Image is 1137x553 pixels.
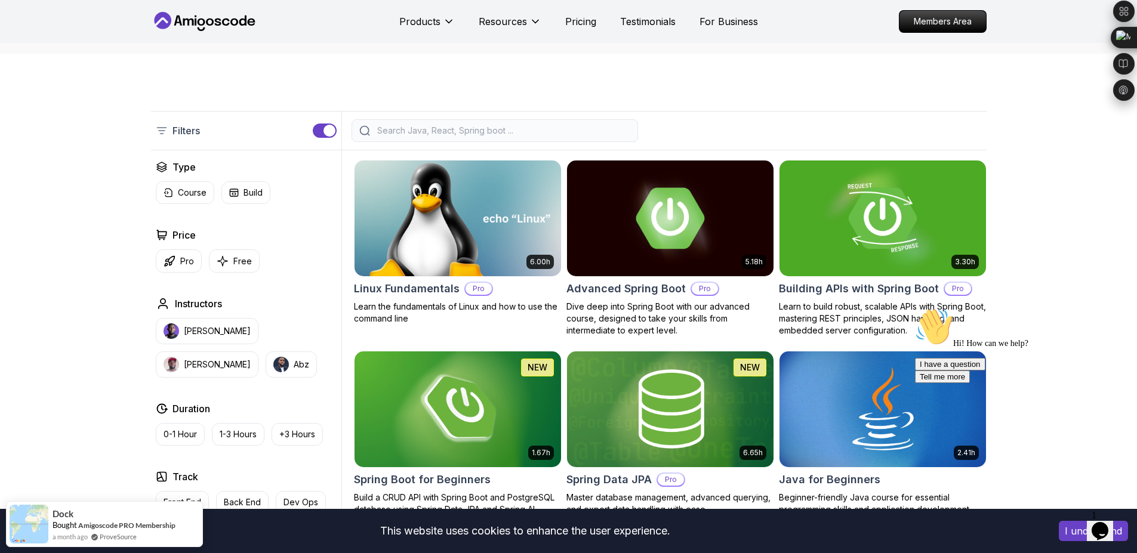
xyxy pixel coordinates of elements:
[221,181,270,204] button: Build
[354,471,491,488] h2: Spring Boot for Beginners
[779,471,880,488] h2: Java for Beginners
[164,323,179,339] img: instructor img
[355,351,561,467] img: Spring Boot for Beginners card
[566,471,652,488] h2: Spring Data JPA
[216,491,269,514] button: Back End
[375,125,630,137] input: Search Java, React, Spring boot ...
[5,36,118,45] span: Hi! How can we help?
[899,11,986,32] p: Members Area
[172,160,196,174] h2: Type
[779,351,986,467] img: Java for Beginners card
[745,257,763,267] p: 5.18h
[743,448,763,458] p: 6.65h
[399,14,440,29] p: Products
[5,67,60,80] button: Tell me more
[779,301,987,336] p: Learn to build robust, scalable APIs with Spring Boot, mastering REST principles, JSON handling, ...
[620,14,676,29] a: Testimonials
[530,257,550,267] p: 6.00h
[175,296,222,311] h2: Instructors
[233,255,252,267] p: Free
[172,228,196,242] h2: Price
[164,496,201,508] p: Front End
[779,492,987,515] p: Beginner-friendly Java course for essential programming skills and application development
[566,492,774,515] p: Master database management, advanced querying, and expert data handling with ease
[164,357,179,372] img: instructor img
[224,496,261,508] p: Back End
[566,301,774,336] p: Dive deep into Spring Boot with our advanced course, designed to take your skills from intermedia...
[156,423,205,446] button: 0-1 Hour
[700,14,758,29] a: For Business
[567,160,774,276] img: Advanced Spring Boot card
[156,181,214,204] button: Course
[779,351,987,515] a: Java for Beginners card2.41hJava for BeginnersBeginner-friendly Java course for essential program...
[565,14,596,29] a: Pricing
[156,351,258,378] button: instructor img[PERSON_NAME]
[5,5,220,80] div: 👋Hi! How can we help?I have a questionTell me more
[740,362,760,373] p: NEW
[354,301,562,325] p: Learn the fundamentals of Linux and how to use the command line
[349,157,566,279] img: Linux Fundamentals card
[354,492,562,515] p: Build a CRUD API with Spring Boot and PostgreSQL database using Spring Data JPA and Spring AI
[156,318,258,344] button: instructor img[PERSON_NAME]
[156,249,202,273] button: Pro
[1087,505,1125,541] iframe: chat widget
[272,423,323,446] button: +3 Hours
[354,351,562,515] a: Spring Boot for Beginners card1.67hNEWSpring Boot for BeginnersBuild a CRUD API with Spring Boot ...
[955,257,975,267] p: 3.30h
[899,10,987,33] a: Members Area
[184,325,251,337] p: [PERSON_NAME]
[156,491,209,514] button: Front End
[212,423,264,446] button: 1-3 Hours
[5,55,75,67] button: I have a question
[566,280,686,297] h2: Advanced Spring Boot
[466,283,492,295] p: Pro
[566,160,774,336] a: Advanced Spring Boot card5.18hAdvanced Spring BootProDive deep into Spring Boot with our advanced...
[279,428,315,440] p: +3 Hours
[779,160,987,336] a: Building APIs with Spring Boot card3.30hBuilding APIs with Spring BootProLearn to build robust, s...
[100,532,137,542] a: ProveSource
[53,509,73,519] span: Dock
[5,5,43,43] img: :wave:
[566,351,774,515] a: Spring Data JPA card6.65hNEWSpring Data JPAProMaster database management, advanced querying, and ...
[479,14,527,29] p: Resources
[178,187,207,199] p: Course
[244,187,263,199] p: Build
[164,428,197,440] p: 0-1 Hour
[354,280,460,297] h2: Linux Fundamentals
[172,123,200,138] p: Filters
[172,401,210,416] h2: Duration
[220,428,257,440] p: 1-3 Hours
[692,283,718,295] p: Pro
[266,351,317,378] button: instructor imgAbz
[53,520,77,530] span: Bought
[779,160,986,276] img: Building APIs with Spring Boot card
[172,469,198,484] h2: Track
[658,474,684,486] p: Pro
[779,280,939,297] h2: Building APIs with Spring Boot
[9,518,1041,544] div: This website uses cookies to enhance the user experience.
[354,160,562,325] a: Linux Fundamentals card6.00hLinux FundamentalsProLearn the fundamentals of Linux and how to use t...
[78,521,175,530] a: Amigoscode PRO Membership
[184,359,251,370] p: [PERSON_NAME]
[273,357,289,372] img: instructor img
[910,303,1125,499] iframe: chat widget
[945,283,971,295] p: Pro
[294,359,309,370] p: Abz
[10,505,48,543] img: provesource social proof notification image
[399,14,455,38] button: Products
[276,491,326,514] button: Dev Ops
[528,362,547,373] p: NEW
[479,14,541,38] button: Resources
[53,532,88,542] span: a month ago
[532,448,550,458] p: 1.67h
[180,255,194,267] p: Pro
[284,496,318,508] p: Dev Ops
[567,351,774,467] img: Spring Data JPA card
[209,249,260,273] button: Free
[1059,521,1128,541] button: Accept cookies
